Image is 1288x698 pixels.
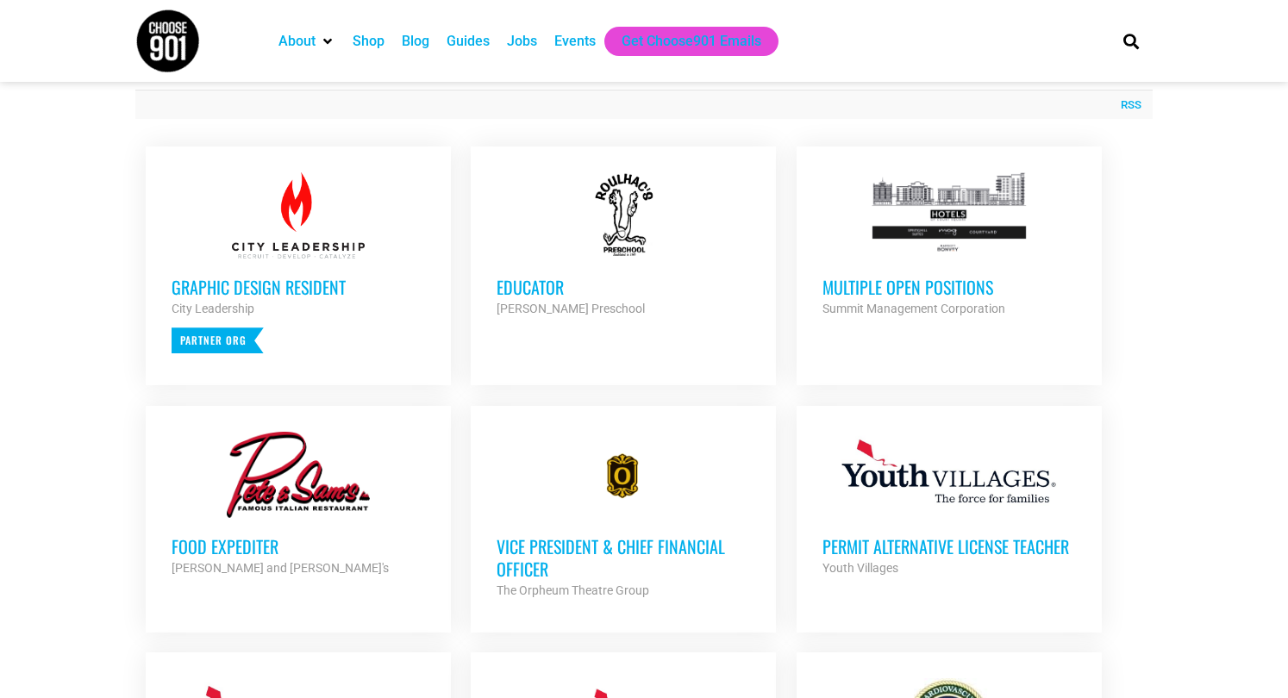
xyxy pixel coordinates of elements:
[471,406,776,626] a: Vice President & Chief Financial Officer The Orpheum Theatre Group
[447,31,490,52] a: Guides
[270,27,1094,56] nav: Main nav
[172,302,254,315] strong: City Leadership
[172,561,389,575] strong: [PERSON_NAME] and [PERSON_NAME]'s
[507,31,537,52] a: Jobs
[1117,27,1146,55] div: Search
[497,583,649,597] strong: The Orpheum Theatre Group
[797,406,1102,604] a: Permit Alternative License Teacher Youth Villages
[146,406,451,604] a: Food Expediter [PERSON_NAME] and [PERSON_NAME]'s
[172,276,425,298] h3: Graphic Design Resident
[353,31,385,52] a: Shop
[402,31,429,52] a: Blog
[497,302,645,315] strong: [PERSON_NAME] Preschool
[172,535,425,558] h3: Food Expediter
[146,146,451,379] a: Graphic Design Resident City Leadership Partner Org
[822,302,1005,315] strong: Summit Management Corporation
[822,276,1076,298] h3: Multiple Open Positions
[797,146,1102,345] a: Multiple Open Positions Summit Management Corporation
[471,146,776,345] a: Educator [PERSON_NAME] Preschool
[172,327,264,353] p: Partner Org
[554,31,596,52] a: Events
[497,276,750,298] h3: Educator
[822,535,1076,558] h3: Permit Alternative License Teacher
[270,27,344,56] div: About
[497,535,750,580] h3: Vice President & Chief Financial Officer
[622,31,761,52] a: Get Choose901 Emails
[1112,97,1141,114] a: RSS
[822,561,898,575] strong: Youth Villages
[278,31,316,52] a: About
